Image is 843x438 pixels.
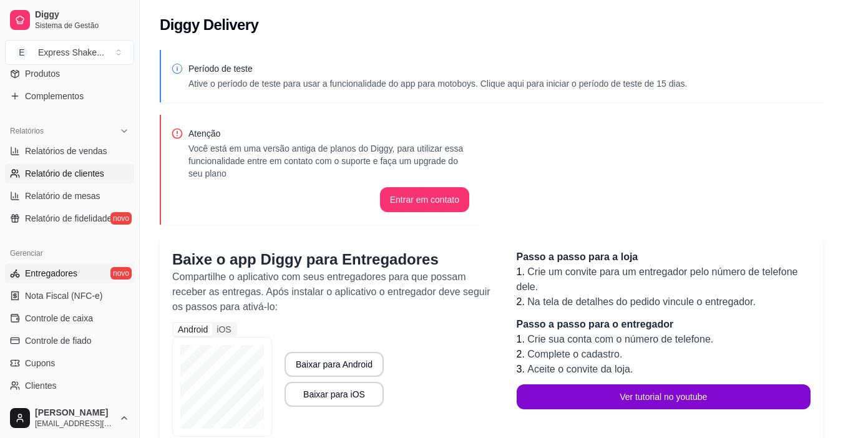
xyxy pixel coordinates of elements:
a: Cupons [5,353,134,373]
a: Relatório de fidelidadenovo [5,208,134,228]
button: Baixar para iOS [285,382,384,407]
span: Sistema de Gestão [35,21,129,31]
span: Relatórios [10,126,44,136]
a: Produtos [5,64,134,84]
button: Baixar para Android [285,352,384,377]
a: Relatório de clientes [5,163,134,183]
a: DiggySistema de Gestão [5,5,134,35]
h2: Diggy Delivery [160,15,258,35]
p: Período de teste [188,62,687,75]
span: Crie um convite para um entregador pelo número de telefone dele. [517,266,798,292]
div: Android [173,323,212,336]
p: Atenção [188,127,469,140]
span: Na tela de detalhes do pedido vincule o entregador. [527,296,756,307]
a: Relatórios de vendas [5,141,134,161]
span: [EMAIL_ADDRESS][DOMAIN_NAME] [35,419,114,429]
p: Compartilhe o aplicativo com seus entregadores para que possam receber as entregas. Após instalar... [172,270,492,314]
span: Relatório de fidelidade [25,212,112,225]
li: 2. [517,347,811,362]
li: 1. [517,265,811,294]
span: Produtos [25,67,60,80]
a: Complementos [5,86,134,106]
button: Ver tutorial no youtube [517,384,811,409]
a: Controle de caixa [5,308,134,328]
a: Controle de fiado [5,331,134,351]
p: Passo a passo para o entregador [517,317,811,332]
span: Nota Fiscal (NFC-e) [25,290,102,302]
div: Gerenciar [5,243,134,263]
a: Relatório de mesas [5,186,134,206]
span: Relatórios de vendas [25,145,107,157]
li: 2. [517,294,811,309]
p: Ative o período de teste para usar a funcionalidade do app para motoboys. Clique aqui para inicia... [188,77,687,90]
button: [PERSON_NAME][EMAIL_ADDRESS][DOMAIN_NAME] [5,403,134,433]
span: E [16,46,28,59]
span: Complete o cadastro. [527,349,622,359]
p: Você está em uma versão antiga de planos do Diggy, para utilizar essa funcionalidade entre em con... [188,142,469,180]
span: Cupons [25,357,55,369]
div: Express Shake ... [38,46,104,59]
span: Controle de caixa [25,312,93,324]
li: 1. [517,332,811,347]
span: Aceite o convite da loja. [527,364,633,374]
span: Relatório de clientes [25,167,104,180]
span: Entregadores [25,267,77,280]
span: [PERSON_NAME] [35,407,114,419]
a: Entregadoresnovo [5,263,134,283]
p: Baixe o app Diggy para Entregadores [172,250,492,270]
span: Controle de fiado [25,334,92,347]
a: Clientes [5,376,134,396]
span: Crie sua conta com o número de telefone. [527,334,713,344]
span: Diggy [35,9,129,21]
div: iOS [212,323,235,336]
button: Entrar em contato [380,187,469,212]
button: Select a team [5,40,134,65]
a: Nota Fiscal (NFC-e) [5,286,134,306]
span: Clientes [25,379,57,392]
li: 3. [517,362,811,377]
p: Passo a passo para a loja [517,250,811,265]
span: Relatório de mesas [25,190,100,202]
span: Complementos [25,90,84,102]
